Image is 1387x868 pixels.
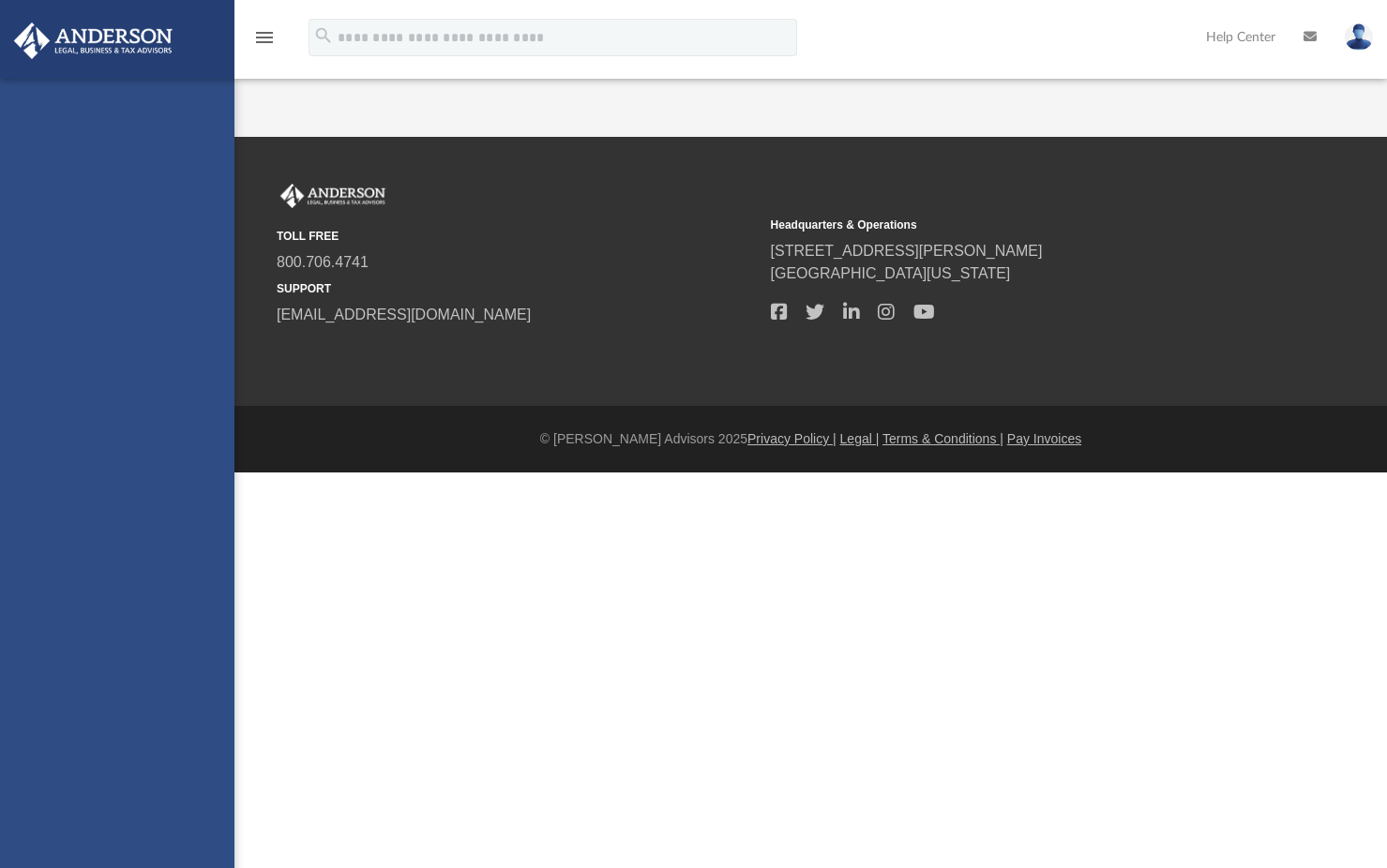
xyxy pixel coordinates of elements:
[313,25,334,46] i: search
[277,280,758,297] small: SUPPORT
[1007,431,1081,446] a: Pay Invoices
[771,217,1252,233] small: Headquarters & Operations
[277,254,369,270] a: 800.706.4741
[840,431,880,446] a: Legal |
[747,431,837,446] a: Privacy Policy |
[234,429,1387,449] div: © [PERSON_NAME] Advisors 2025
[771,265,1011,281] a: [GEOGRAPHIC_DATA][US_STATE]
[253,36,276,49] a: menu
[277,228,758,245] small: TOLL FREE
[277,184,389,208] img: Anderson Advisors Platinum Portal
[771,243,1043,259] a: [STREET_ADDRESS][PERSON_NAME]
[1345,23,1373,51] img: User Pic
[882,431,1003,446] a: Terms & Conditions |
[277,307,531,322] a: [EMAIL_ADDRESS][DOMAIN_NAME]
[253,26,276,49] i: menu
[8,22,178,59] img: Anderson Advisors Platinum Portal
